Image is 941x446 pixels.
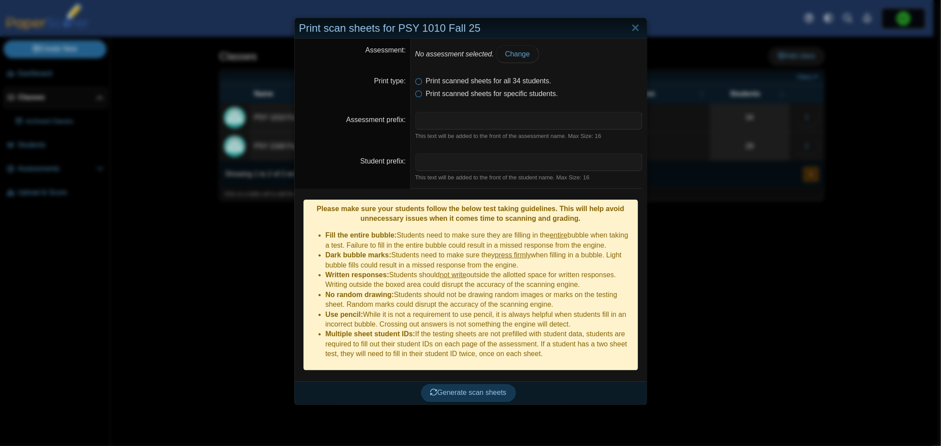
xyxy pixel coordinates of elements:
[326,251,391,259] b: Dark bubble marks:
[295,18,647,39] div: Print scan sheets for PSY 1010 Fall 25
[440,271,466,279] u: not write
[326,271,390,279] b: Written responses:
[495,251,531,259] u: press firmly
[326,290,634,310] li: Students should not be drawing random images or marks on the testing sheet. Random marks could di...
[496,45,539,63] a: Change
[426,90,558,97] span: Print scanned sheets for specific students.
[415,132,642,140] div: This text will be added to the front of the assessment name. Max Size: 16
[326,270,634,290] li: Students should outside the allotted space for written responses. Writing outside the boxed area ...
[550,231,567,239] u: entire
[421,384,516,401] button: Generate scan sheets
[326,310,634,330] li: While it is not a requirement to use pencil, it is always helpful when students fill in an incorr...
[426,77,551,85] span: Print scanned sheets for all 34 students.
[326,330,416,338] b: Multiple sheet student IDs:
[374,77,406,85] label: Print type
[629,21,642,36] a: Close
[326,230,634,250] li: Students need to make sure they are filling in the bubble when taking a test. Failure to fill in ...
[326,250,634,270] li: Students need to make sure they when filling in a bubble. Light bubble fills could result in a mi...
[505,50,530,58] span: Change
[326,311,363,318] b: Use pencil:
[360,157,406,165] label: Student prefix
[365,46,406,54] label: Assessment
[346,116,406,123] label: Assessment prefix
[415,174,642,182] div: This text will be added to the front of the student name. Max Size: 16
[317,205,624,222] b: Please make sure your students follow the below test taking guidelines. This will help avoid unne...
[430,389,506,396] span: Generate scan sheets
[326,231,397,239] b: Fill the entire bubble:
[326,291,394,298] b: No random drawing:
[415,50,494,58] em: No assessment selected.
[326,329,634,359] li: If the testing sheets are not prefilled with student data, students are required to fill out thei...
